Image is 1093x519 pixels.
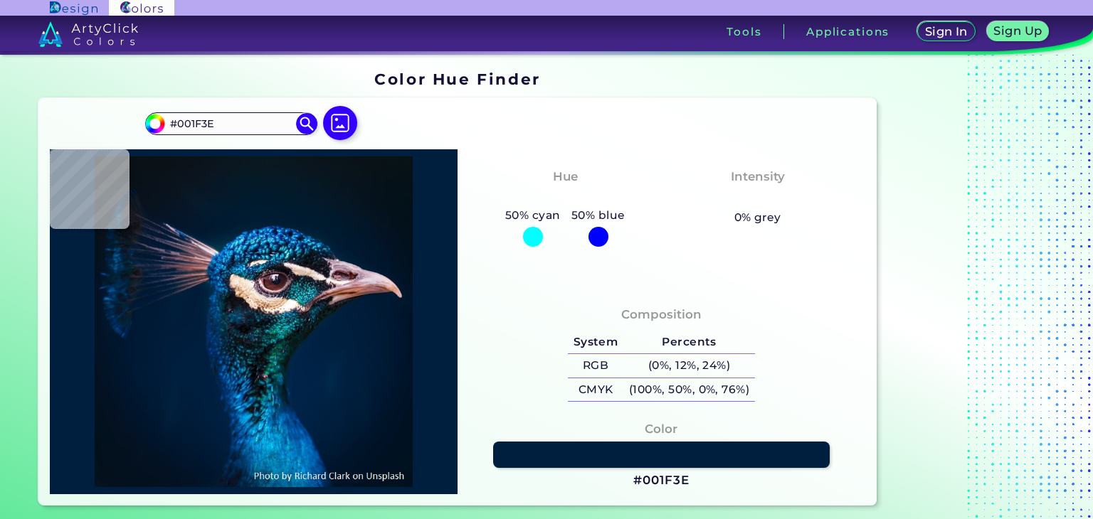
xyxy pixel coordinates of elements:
[568,331,623,354] h5: System
[731,166,785,187] h4: Intensity
[806,26,889,37] h3: Applications
[645,419,677,439] h4: Color
[927,26,966,37] h5: Sign In
[57,156,450,487] img: img_pavlin.jpg
[568,378,623,402] h5: CMYK
[990,23,1046,41] a: Sign Up
[623,331,755,354] h5: Percents
[165,114,297,134] input: type color..
[525,189,606,206] h3: Cyan-Blue
[296,113,317,134] img: icon search
[568,354,623,378] h5: RGB
[996,26,1040,36] h5: Sign Up
[38,21,139,47] img: logo_artyclick_colors_white.svg
[727,26,761,37] h3: Tools
[727,189,788,206] h3: Vibrant
[920,23,973,41] a: Sign In
[633,472,689,489] h3: #001F3E
[734,208,781,227] h5: 0% grey
[566,206,630,225] h5: 50% blue
[623,378,755,402] h5: (100%, 50%, 0%, 76%)
[623,354,755,378] h5: (0%, 12%, 24%)
[323,106,357,140] img: icon picture
[374,68,540,90] h1: Color Hue Finder
[500,206,566,225] h5: 50% cyan
[553,166,578,187] h4: Hue
[50,1,97,15] img: ArtyClick Design logo
[621,304,702,325] h4: Composition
